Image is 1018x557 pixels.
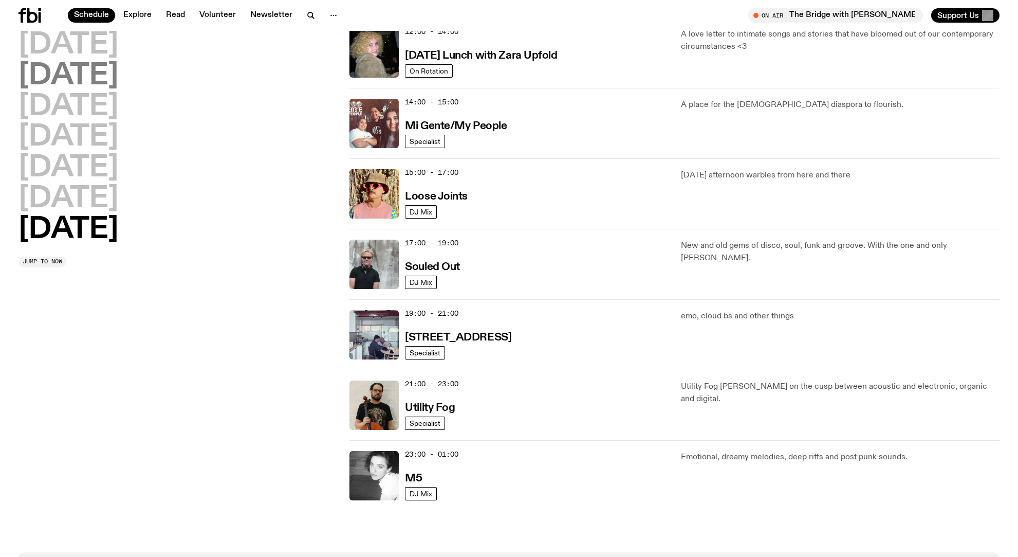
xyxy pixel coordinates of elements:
[405,262,460,273] h3: Souled Out
[405,121,507,132] h3: Mi Gente/My People
[937,11,979,20] span: Support Us
[410,419,440,427] span: Specialist
[405,403,455,414] h3: Utility Fog
[405,379,458,389] span: 21:00 - 23:00
[349,381,399,430] img: Peter holds a cello, wearing a black graphic tee and glasses. He looks directly at the camera aga...
[405,205,437,219] a: DJ Mix
[349,310,399,360] img: Pat sits at a dining table with his profile facing the camera. Rhea sits to his left facing the c...
[405,64,453,78] a: On Rotation
[18,123,118,152] button: [DATE]
[681,310,1000,322] p: emo, cloud bs and other things
[405,330,511,343] a: [STREET_ADDRESS]
[349,169,399,219] img: Tyson stands in front of a paperbark tree wearing orange sunglasses, a suede bucket hat and a pin...
[405,27,458,37] span: 12:00 - 14:00
[405,97,458,107] span: 14:00 - 15:00
[349,28,399,78] img: A digital camera photo of Zara looking to her right at the camera, smiling. She is wearing a ligh...
[18,93,118,121] button: [DATE]
[410,349,440,356] span: Specialist
[405,401,455,414] a: Utility Fog
[410,137,440,145] span: Specialist
[405,487,437,500] a: DJ Mix
[405,309,458,318] span: 19:00 - 21:00
[681,451,1000,463] p: Emotional, dreamy melodies, deep riffs and post punk sounds.
[18,215,118,244] button: [DATE]
[244,8,299,23] a: Newsletter
[349,451,399,500] img: A black and white photo of Lilly wearing a white blouse and looking up at the camera.
[410,490,432,497] span: DJ Mix
[349,240,399,289] img: Stephen looks directly at the camera, wearing a black tee, black sunglasses and headphones around...
[117,8,158,23] a: Explore
[405,135,445,148] a: Specialist
[931,8,1000,23] button: Support Us
[410,208,432,215] span: DJ Mix
[405,260,460,273] a: Souled Out
[410,278,432,286] span: DJ Mix
[681,169,1000,182] p: [DATE] afternoon warbles from here and there
[405,189,468,202] a: Loose Joints
[23,259,62,264] span: Jump to now
[18,62,118,91] button: [DATE]
[405,50,557,61] h3: [DATE] Lunch with Zara Upfold
[681,240,1000,264] p: New and old gems of disco, soul, funk and groove. With the one and only [PERSON_NAME].
[18,31,118,60] button: [DATE]
[18,185,118,213] button: [DATE]
[405,450,458,459] span: 23:00 - 01:00
[681,381,1000,405] p: Utility Fog [PERSON_NAME] on the cusp between acoustic and electronic, organic and digital.
[68,8,115,23] a: Schedule
[405,332,511,343] h3: [STREET_ADDRESS]
[405,471,422,484] a: M5
[405,417,445,430] a: Specialist
[681,99,1000,111] p: A place for the [DEMOGRAPHIC_DATA] diaspora to flourish.
[18,154,118,183] button: [DATE]
[405,473,422,484] h3: M5
[410,67,448,75] span: On Rotation
[193,8,242,23] a: Volunteer
[160,8,191,23] a: Read
[748,8,923,23] button: On AirThe Bridge with [PERSON_NAME]
[405,346,445,360] a: Specialist
[405,119,507,132] a: Mi Gente/My People
[681,28,1000,53] p: A love letter to intimate songs and stories that have bloomed out of our contemporary circumstanc...
[405,276,437,289] a: DJ Mix
[405,168,458,177] span: 15:00 - 17:00
[18,257,66,267] button: Jump to now
[405,238,458,248] span: 17:00 - 19:00
[405,48,557,61] a: [DATE] Lunch with Zara Upfold
[405,191,468,202] h3: Loose Joints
